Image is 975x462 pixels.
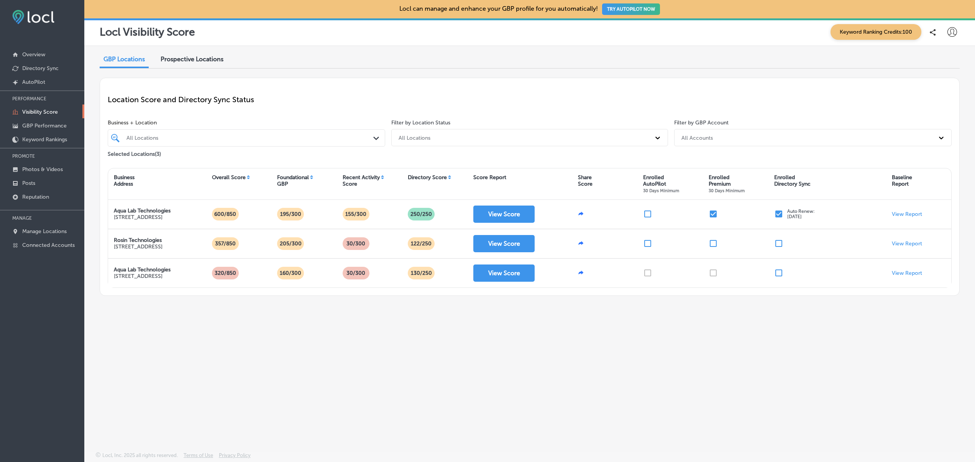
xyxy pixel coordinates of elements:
[892,174,912,187] div: Baseline Report
[407,208,435,220] p: 250 /250
[22,51,45,58] p: Overview
[108,119,385,126] span: Business + Location
[709,188,745,193] span: 30 Days Minimum
[277,208,304,220] p: 195/300
[22,228,67,235] p: Manage Locations
[212,267,239,279] p: 320/850
[643,188,679,193] span: 30 Days Minimum
[114,214,171,220] p: [STREET_ADDRESS]
[391,119,450,126] label: Filter by Location Status
[399,134,430,141] div: All Locations
[473,174,506,181] div: Score Report
[22,65,59,72] p: Directory Sync
[219,452,251,462] a: Privacy Policy
[408,237,435,250] p: 122 /250
[114,273,171,279] p: [STREET_ADDRESS]
[212,237,239,250] p: 357/850
[108,95,952,104] p: Location Score and Directory Sync Status
[408,267,435,279] p: 130 /250
[277,237,305,250] p: 205/300
[892,270,922,276] a: View Report
[22,79,45,85] p: AutoPilot
[473,264,535,282] button: View Score
[831,24,921,40] span: Keyword Ranking Credits: 100
[103,56,145,63] span: GBP Locations
[22,122,67,129] p: GBP Performance
[184,452,213,462] a: Terms of Use
[277,174,309,187] div: Foundational GBP
[100,26,195,38] p: Locl Visibility Score
[12,10,54,24] img: fda3e92497d09a02dc62c9cd864e3231.png
[108,148,161,157] p: Selected Locations ( 3 )
[343,237,368,250] p: 30/300
[22,109,58,115] p: Visibility Score
[674,119,729,126] label: Filter by GBP Account
[787,209,815,219] p: Auto Renew: [DATE]
[102,452,178,458] p: Locl, Inc. 2025 all rights reserved.
[114,266,171,273] strong: Aqua Lab Technologies
[277,267,304,279] p: 160/300
[578,174,593,187] div: Share Score
[22,180,35,186] p: Posts
[114,243,162,250] p: [STREET_ADDRESS]
[343,267,368,279] p: 30/300
[343,174,380,187] div: Recent Activity Score
[774,174,811,187] div: Enrolled Directory Sync
[114,174,135,187] div: Business Address
[211,208,239,220] p: 600/850
[892,211,922,217] a: View Report
[681,134,713,141] div: All Accounts
[342,208,369,220] p: 155/300
[22,242,75,248] p: Connected Accounts
[892,240,922,247] a: View Report
[161,56,223,63] span: Prospective Locations
[408,174,447,181] div: Directory Score
[473,235,535,252] button: View Score
[22,194,49,200] p: Reputation
[114,207,171,214] strong: Aqua Lab Technologies
[114,237,162,243] strong: Rosin Technologies
[709,174,745,194] div: Enrolled Premium
[126,135,374,141] div: All Locations
[602,3,660,15] button: TRY AUTOPILOT NOW
[22,166,63,173] p: Photos & Videos
[22,136,67,143] p: Keyword Rankings
[643,174,679,194] div: Enrolled AutoPilot
[212,174,246,181] div: Overall Score
[473,206,535,223] button: View Score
